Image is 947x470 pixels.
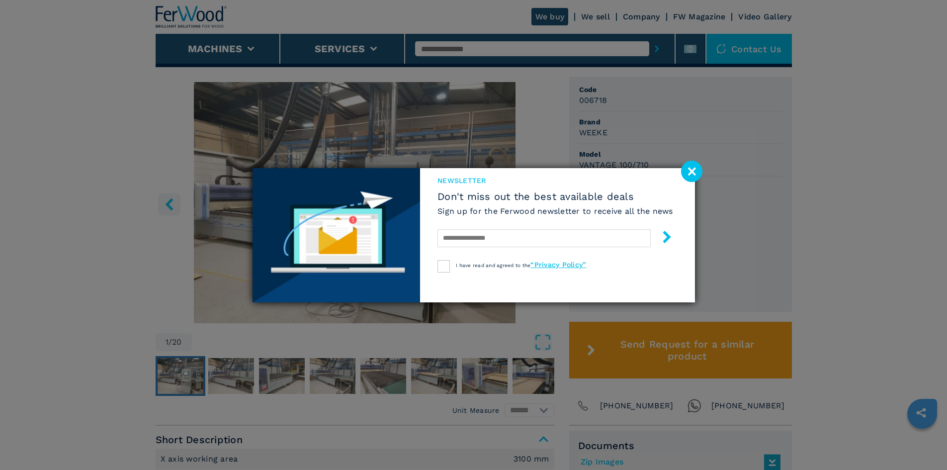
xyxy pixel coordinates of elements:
[437,176,673,186] span: newsletter
[530,261,586,269] a: “Privacy Policy”
[253,168,421,302] img: Newsletter image
[651,227,673,250] button: submit-button
[437,205,673,217] h6: Sign up for the Ferwood newsletter to receive all the news
[437,190,673,202] span: Don't miss out the best available deals
[456,263,586,268] span: I have read and agreed to the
